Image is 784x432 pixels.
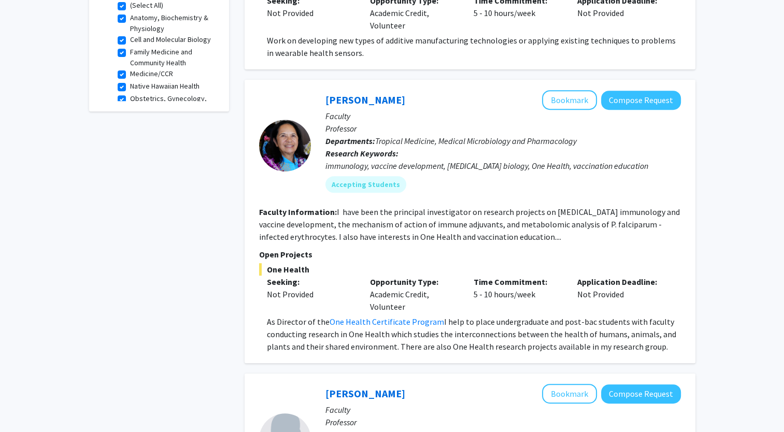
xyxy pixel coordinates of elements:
div: Academic Credit, Volunteer [362,276,466,313]
p: Professor [325,416,681,428]
a: One Health Certificate Program [330,316,444,327]
label: Obstetrics, Gynecology, and Women's Health [130,93,216,115]
p: Professor [325,122,681,135]
button: Add Sandra Chang to Bookmarks [542,90,597,110]
p: As Director of the I help to place undergraduate and post-bac students with faculty conducting re... [267,315,681,353]
label: Family Medicine and Community Health [130,47,216,68]
div: immunology, vaccine development, [MEDICAL_DATA] biology, One Health, vaccination education [325,160,681,172]
iframe: Chat [8,385,44,424]
span: One Health [259,263,681,276]
p: Seeking: [267,276,355,288]
p: Work on developing new types of additive manufacturing technologies or applying existing techniqu... [267,34,681,59]
label: Cell and Molecular Biology [130,34,211,45]
p: Opportunity Type: [370,276,458,288]
label: Anatomy, Biochemistry & Physiology [130,12,216,34]
p: Open Projects [259,248,681,261]
p: Time Commitment: [474,276,562,288]
button: Compose Request to Michelle Tallquist [601,384,681,404]
b: Departments: [325,136,375,146]
a: [PERSON_NAME] [325,93,405,106]
button: Add Michelle Tallquist to Bookmarks [542,384,597,404]
button: Compose Request to Sandra Chang [601,91,681,110]
b: Faculty Information: [259,207,337,217]
mat-chip: Accepting Students [325,176,406,193]
p: Application Deadline: [577,276,665,288]
fg-read-more: I have been the principal investigator on research projects on [MEDICAL_DATA] immunology and vacc... [259,207,680,242]
div: Not Provided [267,7,355,19]
p: Faculty [325,404,681,416]
a: [PERSON_NAME] [325,387,405,400]
p: Faculty [325,110,681,122]
div: Not Provided [569,276,673,313]
span: Tropical Medicine, Medical Microbiology and Pharmacology [375,136,577,146]
label: Native Hawaiian Health [130,81,199,92]
label: Medicine/CCR [130,68,173,79]
div: 5 - 10 hours/week [466,276,569,313]
div: Not Provided [267,288,355,300]
b: Research Keywords: [325,148,398,159]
